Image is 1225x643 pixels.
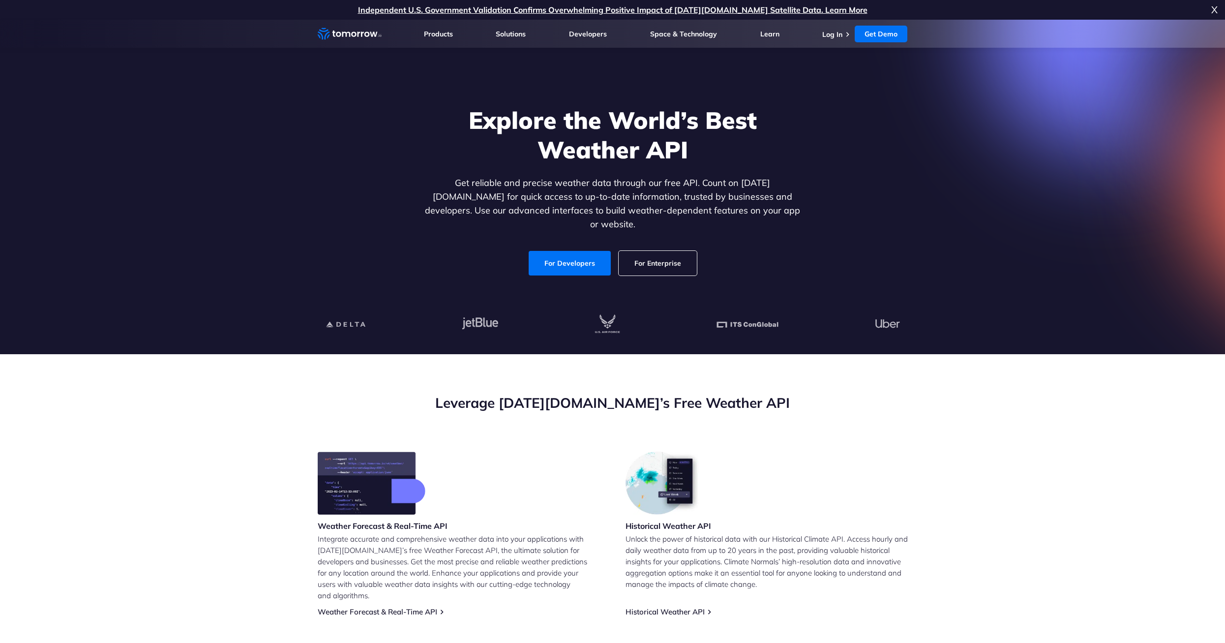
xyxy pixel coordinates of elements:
[318,533,600,601] p: Integrate accurate and comprehensive weather data into your applications with [DATE][DOMAIN_NAME]...
[626,607,705,616] a: Historical Weather API
[358,5,867,15] a: Independent U.S. Government Validation Confirms Overwhelming Positive Impact of [DATE][DOMAIN_NAM...
[855,26,907,42] a: Get Demo
[569,30,607,38] a: Developers
[424,30,453,38] a: Products
[423,105,803,164] h1: Explore the World’s Best Weather API
[318,607,437,616] a: Weather Forecast & Real-Time API
[619,251,697,276] a: For Enterprise
[650,30,717,38] a: Space & Technology
[822,30,842,39] a: Log In
[626,521,711,531] h3: Historical Weather API
[529,251,611,276] a: For Developers
[496,30,526,38] a: Solutions
[760,30,779,38] a: Learn
[423,176,803,231] p: Get reliable and precise weather data through our free API. Count on [DATE][DOMAIN_NAME] for quic...
[318,394,908,412] h2: Leverage [DATE][DOMAIN_NAME]’s Free Weather API
[318,27,382,41] a: Home link
[626,533,908,590] p: Unlock the power of historical data with our Historical Climate API. Access hourly and daily weat...
[318,521,448,531] h3: Weather Forecast & Real-Time API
